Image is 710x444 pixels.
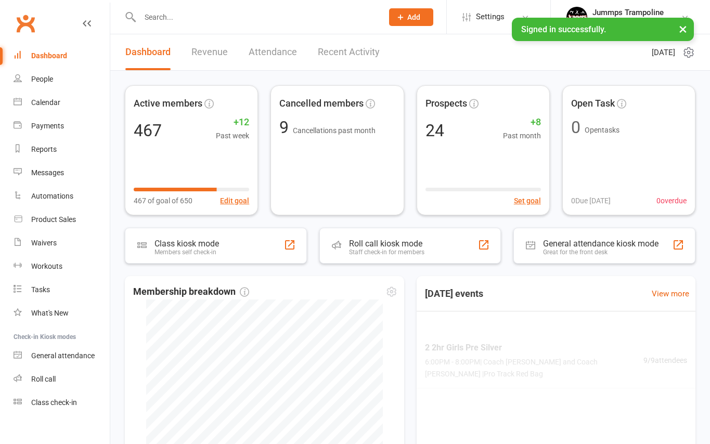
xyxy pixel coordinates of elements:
[14,344,110,368] a: General attendance kiosk mode
[31,98,60,107] div: Calendar
[279,96,364,111] span: Cancelled members
[521,24,606,34] span: Signed in successfully.
[389,8,433,26] button: Add
[14,91,110,114] a: Calendar
[216,130,249,141] span: Past week
[592,8,681,17] div: Jummps Trampoline
[279,117,293,137] span: 9
[417,284,492,303] h3: [DATE] events
[293,126,376,135] span: Cancellations past month
[31,285,50,294] div: Tasks
[137,10,376,24] input: Search...
[14,138,110,161] a: Reports
[125,34,171,70] a: Dashboard
[14,391,110,414] a: Class kiosk mode
[571,119,580,136] div: 0
[14,302,110,325] a: What's New
[407,13,420,21] span: Add
[14,114,110,138] a: Payments
[425,341,644,355] span: 2 2hr Girls Pre Silver
[14,278,110,302] a: Tasks
[349,239,424,249] div: Roll call kiosk mode
[31,145,57,153] div: Reports
[14,44,110,68] a: Dashboard
[571,195,611,206] span: 0 Due [DATE]
[652,46,675,59] span: [DATE]
[566,7,587,28] img: thumb_image1698795904.png
[503,115,541,130] span: +8
[585,126,619,134] span: Open tasks
[31,122,64,130] div: Payments
[476,5,505,29] span: Settings
[543,249,659,256] div: Great for the front desk
[592,17,681,27] div: Jummps Parkwood Pty Ltd
[643,355,687,366] span: 9 / 9 attendees
[31,168,64,177] div: Messages
[134,96,202,111] span: Active members
[318,34,380,70] a: Recent Activity
[31,51,67,60] div: Dashboard
[134,195,192,206] span: 467 of goal of 650
[652,288,689,300] a: View more
[31,192,73,200] div: Automations
[14,208,110,231] a: Product Sales
[543,239,659,249] div: General attendance kiosk mode
[14,185,110,208] a: Automations
[31,215,76,224] div: Product Sales
[674,18,692,40] button: ×
[12,10,38,36] a: Clubworx
[14,68,110,91] a: People
[425,122,444,139] div: 24
[216,115,249,130] span: +12
[14,231,110,255] a: Waivers
[31,351,95,360] div: General attendance
[31,398,77,407] div: Class check-in
[349,249,424,256] div: Staff check-in for members
[571,96,615,111] span: Open Task
[154,239,219,249] div: Class kiosk mode
[425,356,644,380] span: 6:00PM - 8:00PM | Coach [PERSON_NAME] and Coach [PERSON_NAME] | Pro Track Red Bag
[134,122,162,139] div: 467
[14,368,110,391] a: Roll call
[133,284,249,299] span: Membership breakdown
[14,255,110,278] a: Workouts
[31,75,53,83] div: People
[14,161,110,185] a: Messages
[31,262,62,270] div: Workouts
[31,375,56,383] div: Roll call
[503,130,541,141] span: Past month
[514,195,541,206] button: Set goal
[154,249,219,256] div: Members self check-in
[249,34,297,70] a: Attendance
[425,96,467,111] span: Prospects
[191,34,228,70] a: Revenue
[656,195,687,206] span: 0 overdue
[31,309,69,317] div: What's New
[31,239,57,247] div: Waivers
[220,195,249,206] button: Edit goal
